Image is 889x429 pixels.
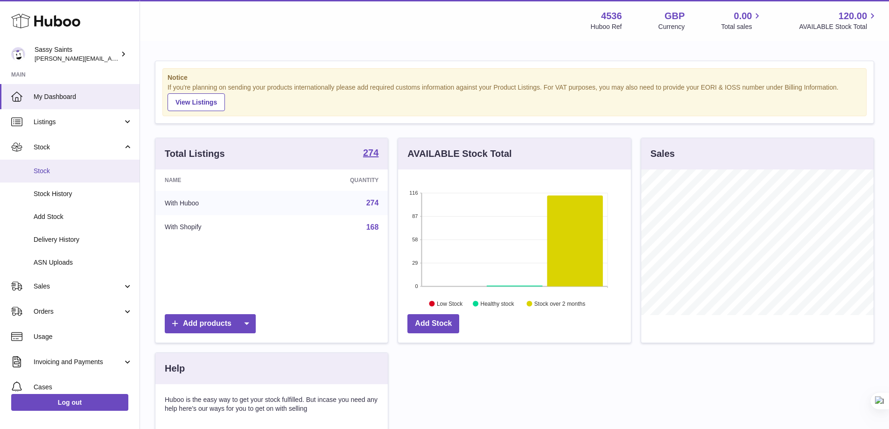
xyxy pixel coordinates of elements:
[534,300,585,307] text: Stock over 2 months
[34,383,133,392] span: Cases
[721,10,763,31] a: 0.00 Total sales
[651,148,675,160] h3: Sales
[165,395,378,413] p: Huboo is the easy way to get your stock fulfilled. But incase you need any help here's our ways f...
[35,55,187,62] span: [PERSON_NAME][EMAIL_ADDRESS][DOMAIN_NAME]
[34,307,123,316] span: Orders
[437,300,463,307] text: Low Stock
[34,190,133,198] span: Stock History
[366,223,379,231] a: 168
[721,22,763,31] span: Total sales
[591,22,622,31] div: Huboo Ref
[409,190,418,196] text: 116
[799,10,878,31] a: 120.00 AVAILABLE Stock Total
[658,22,685,31] div: Currency
[11,394,128,411] a: Log out
[165,362,185,375] h3: Help
[165,314,256,333] a: Add products
[413,260,418,266] text: 29
[407,148,511,160] h3: AVAILABLE Stock Total
[34,118,123,127] span: Listings
[601,10,622,22] strong: 4536
[34,258,133,267] span: ASN Uploads
[168,73,861,82] strong: Notice
[34,143,123,152] span: Stock
[34,92,133,101] span: My Dashboard
[839,10,867,22] span: 120.00
[34,358,123,366] span: Invoicing and Payments
[665,10,685,22] strong: GBP
[363,148,378,157] strong: 274
[34,235,133,244] span: Delivery History
[799,22,878,31] span: AVAILABLE Stock Total
[34,167,133,176] span: Stock
[281,169,388,191] th: Quantity
[165,148,225,160] h3: Total Listings
[413,213,418,219] text: 87
[11,47,25,61] img: ramey@sassysaints.com
[415,283,418,289] text: 0
[155,215,281,239] td: With Shopify
[481,300,515,307] text: Healthy stock
[155,169,281,191] th: Name
[34,282,123,291] span: Sales
[168,83,861,111] div: If you're planning on sending your products internationally please add required customs informati...
[155,191,281,215] td: With Huboo
[366,199,379,207] a: 274
[734,10,752,22] span: 0.00
[34,332,133,341] span: Usage
[35,45,119,63] div: Sassy Saints
[34,212,133,221] span: Add Stock
[168,93,225,111] a: View Listings
[407,314,459,333] a: Add Stock
[363,148,378,159] a: 274
[413,237,418,242] text: 58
